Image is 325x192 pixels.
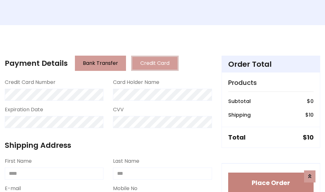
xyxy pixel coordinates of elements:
[228,134,246,141] h5: Total
[310,98,314,105] span: 0
[5,141,212,150] h4: Shipping Address
[228,98,251,104] h6: Subtotal
[305,112,314,118] h6: $
[113,157,139,165] label: Last Name
[75,56,126,71] button: Bank Transfer
[228,79,314,86] h5: Products
[131,56,179,71] button: Credit Card
[309,111,314,119] span: 10
[307,98,314,104] h6: $
[5,79,56,86] label: Credit Card Number
[5,106,43,113] label: Expiration Date
[228,60,314,69] h4: Order Total
[113,79,159,86] label: Card Holder Name
[5,59,68,68] h4: Payment Details
[113,106,124,113] label: CVV
[5,157,32,165] label: First Name
[303,134,314,141] h5: $
[307,133,314,142] span: 10
[228,112,251,118] h6: Shipping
